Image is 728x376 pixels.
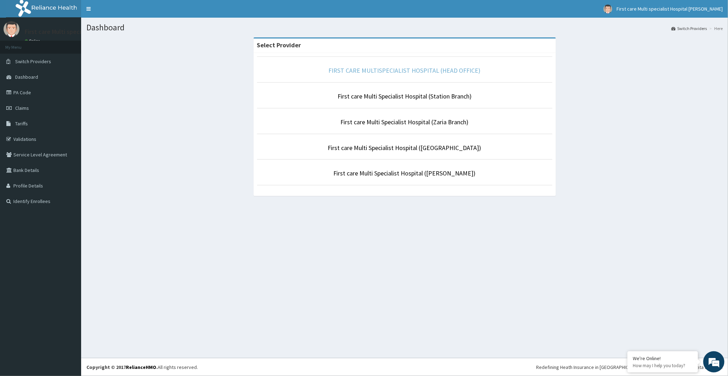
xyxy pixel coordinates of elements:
div: We're Online! [633,355,693,362]
a: First care Multi Specialist Hospital (Station Branch) [338,92,472,100]
strong: Copyright © 2017 . [86,364,158,370]
a: First care Multi Specialist Hospital ([PERSON_NAME]) [334,169,476,177]
a: RelianceHMO [126,364,156,370]
a: First care Multi Specialist Hospital (Zaria Branch) [341,118,469,126]
p: How may I help you today? [633,363,693,369]
strong: Select Provider [257,41,301,49]
h1: Dashboard [86,23,723,32]
span: Switch Providers [15,58,51,65]
span: Tariffs [15,120,28,127]
img: User Image [4,21,19,37]
li: Here [708,25,723,31]
footer: All rights reserved. [81,358,728,376]
span: Dashboard [15,74,38,80]
a: Online [25,38,42,43]
a: First care Multi Specialist Hospital ([GEOGRAPHIC_DATA]) [328,144,481,152]
a: FIRST CARE MULTISPECIALIST HOSPITAL (HEAD OFFICE) [329,66,481,74]
img: User Image [603,5,612,13]
a: Switch Providers [671,25,707,31]
p: First care Multi specialist Hospital [PERSON_NAME] [25,29,165,35]
span: Claims [15,105,29,111]
span: First care Multi specialist Hospital [PERSON_NAME] [617,6,723,12]
div: Redefining Heath Insurance in [GEOGRAPHIC_DATA] using Telemedicine and Data Science! [536,364,723,371]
